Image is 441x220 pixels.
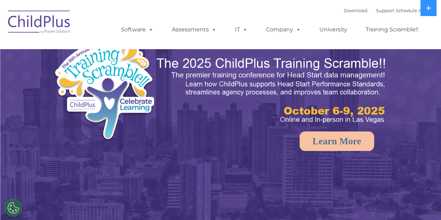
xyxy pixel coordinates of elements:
font: | [344,8,437,13]
a: Schedule A Demo [396,8,437,13]
a: Learn More [299,131,374,151]
a: University [312,23,354,37]
a: Training Scramble!! [359,23,425,37]
a: Software [114,23,160,37]
a: Assessments [165,23,223,37]
img: ChildPlus by Procare Solutions [5,6,74,40]
button: Cookies Settings [5,199,22,217]
a: Support [376,8,394,13]
span: Last name [97,46,118,51]
iframe: Chat Widget [406,187,441,220]
a: Download [344,8,367,13]
a: Company [259,23,308,37]
a: IT [228,23,254,37]
span: Phone number [97,75,127,80]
